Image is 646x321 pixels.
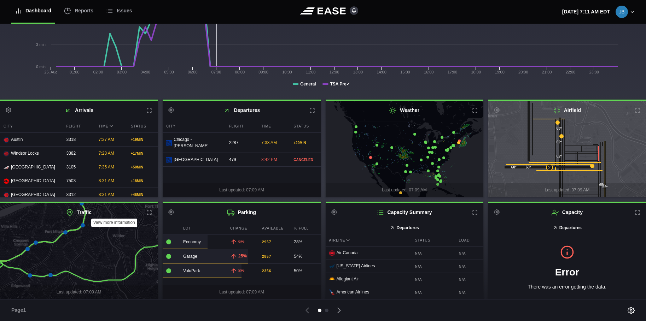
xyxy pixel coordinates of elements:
b: N/A [459,277,479,282]
h2: Parking [163,203,320,222]
text: 10:00 [282,70,292,74]
span: 3:42 PM [261,157,277,162]
button: Departures [326,222,483,234]
tspan: TSA Pre✓ [330,82,350,87]
div: 54% [294,253,317,260]
b: N/A [415,290,450,295]
h2: Weather [326,101,483,120]
div: + 46 MIN [131,192,154,197]
div: Status [127,120,158,132]
text: 01:00 [70,70,80,74]
h2: Departures [163,101,320,120]
span: [GEOGRAPHIC_DATA] [11,164,55,170]
div: + 20 MIN [293,140,317,145]
tspan: 3 min [36,42,46,47]
div: + 17 MIN [131,151,154,156]
div: Lot [180,222,225,234]
div: City [163,120,224,132]
div: Last updated: 07:09 AM [326,183,483,197]
span: Economy [183,239,201,244]
text: 12:00 [330,70,339,74]
span: 8:31 AM [99,178,114,183]
b: 2957 [262,239,271,245]
span: 7:33 AM [261,140,277,145]
span: Windsor Locks [11,150,39,156]
text: 04:00 [140,70,150,74]
text: 06:00 [188,70,198,74]
div: Time [258,120,288,132]
span: Chicago - [PERSON_NAME] [174,136,220,149]
text: 23:00 [589,70,599,74]
div: Flight [63,120,93,132]
h2: Capacity Summary [326,203,483,222]
span: 8% [238,268,244,273]
b: N/A [459,251,479,256]
div: 3312 [63,188,93,201]
text: 13:00 [353,70,363,74]
div: Flight [226,120,256,132]
text: 20:00 [518,70,528,74]
div: Airline [326,234,410,246]
span: ValuPark [183,268,200,273]
text: 21:00 [542,70,552,74]
div: % Full [290,222,320,234]
span: American Airlines [337,290,369,295]
span: Air Canada [337,250,358,255]
text: 17:00 [448,70,458,74]
div: Status [290,120,320,132]
div: + 19 MIN [131,137,154,142]
div: Last updated: 07:09 AM [488,183,646,197]
span: Garage [183,254,197,259]
div: Last updated: 07:09 AM [163,183,320,197]
span: 7:35 AM [99,165,114,170]
div: CANCELED [293,157,317,162]
img: 74ad5be311c8ae5b007de99f4e979312 [616,6,628,18]
div: + 50 MIN [131,165,154,170]
text: 08:00 [235,70,245,74]
text: 07:00 [211,70,221,74]
span: 7:27 AM [99,137,114,142]
button: Departures [488,222,646,234]
span: [GEOGRAPHIC_DATA] [11,178,55,184]
div: 28% [294,239,317,245]
h1: Error [500,265,635,280]
div: + 18 MIN [131,178,154,184]
b: N/A [459,290,479,295]
span: 6% [238,239,244,244]
tspan: 0 min [36,65,46,69]
text: 14:00 [377,70,386,74]
text: 02:00 [93,70,103,74]
span: 7:28 AM [99,151,114,156]
text: 03:00 [117,70,127,74]
div: Last updated: 07:09 AM [163,285,320,299]
text: 18:00 [471,70,481,74]
div: Load [455,234,483,246]
b: 2857 [262,254,271,259]
div: 479 [226,153,256,166]
b: 2356 [262,268,271,274]
text: 05:00 [164,70,174,74]
text: 15:00 [400,70,410,74]
tspan: 25. Aug [44,70,57,74]
h2: Airfield [488,101,646,120]
text: 11:00 [306,70,316,74]
text: 19:00 [495,70,505,74]
h2: Capacity [488,203,646,222]
tspan: General [300,82,316,87]
div: 3382 [63,147,93,160]
p: [DATE] 7:11 AM EDT [562,8,610,16]
span: Allegiant Air [337,277,359,281]
div: 7503 [63,174,93,188]
div: 3318 [63,133,93,146]
text: 09:00 [258,70,268,74]
span: [GEOGRAPHIC_DATA] [174,156,218,163]
span: Page 1 [11,307,29,314]
div: 2 [546,164,553,171]
span: 25% [238,254,247,258]
div: Change [227,222,257,234]
div: 3105 [63,160,93,174]
span: Austin [11,136,23,143]
div: Status [411,234,453,246]
div: Available [258,222,289,234]
text: 16:00 [424,70,434,74]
